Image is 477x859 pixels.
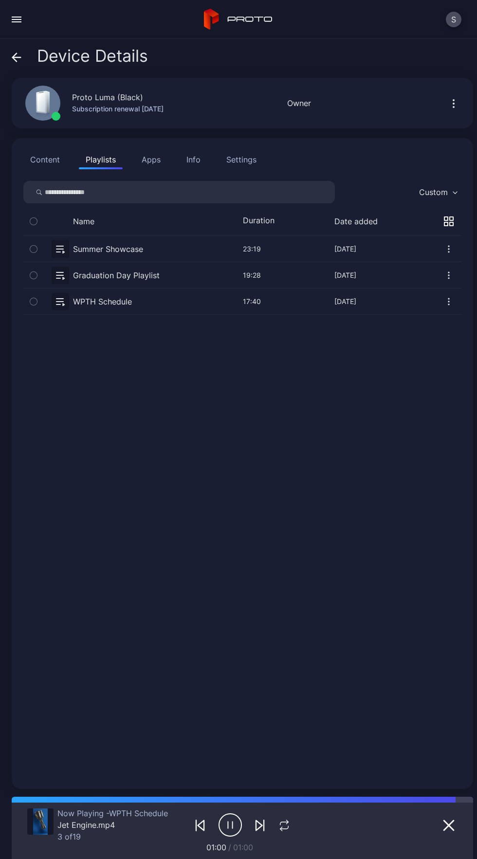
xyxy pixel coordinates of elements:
[180,150,207,169] button: Info
[334,216,378,226] button: Date added
[243,215,282,227] div: Duration
[72,103,164,115] div: Subscription renewal [DATE]
[23,150,67,169] button: Content
[226,154,257,165] div: Settings
[79,150,123,169] button: Playlists
[233,842,253,852] span: 01:00
[57,832,168,841] div: 3 of 19
[220,150,263,169] button: Settings
[106,808,168,818] span: WPTH Schedule
[206,842,226,852] span: 01:00
[287,97,311,109] div: Owner
[135,150,167,169] button: Apps
[186,154,201,165] div: Info
[72,91,143,103] div: Proto Luma (Black)
[37,47,148,65] span: Device Details
[419,187,448,197] div: Custom
[414,181,461,203] button: Custom
[73,216,94,226] button: Name
[57,820,168,830] div: Jet Engine.mp4
[446,12,461,27] button: S
[57,808,168,818] div: Now Playing
[228,842,231,852] span: /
